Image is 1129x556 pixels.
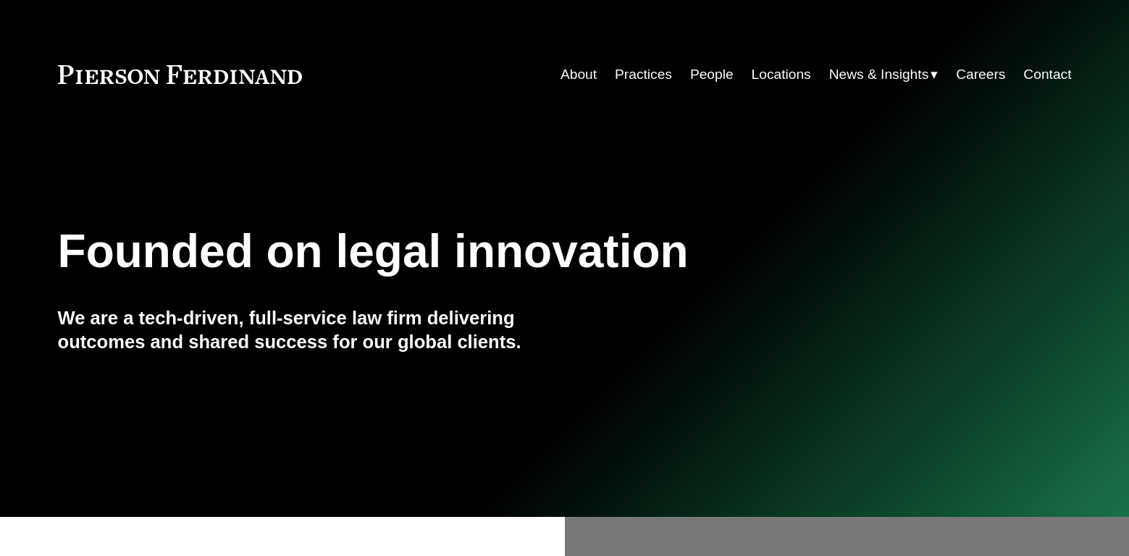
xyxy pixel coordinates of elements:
a: Contact [1023,61,1071,88]
a: Practices [615,61,672,88]
h1: Founded on legal innovation [58,225,903,278]
a: Careers [956,61,1005,88]
a: Locations [752,61,811,88]
a: folder dropdown [829,61,939,88]
a: About [561,61,597,88]
a: People [690,61,734,88]
span: News & Insights [829,62,929,88]
h4: We are a tech-driven, full-service law firm delivering outcomes and shared success for our global... [58,306,565,353]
